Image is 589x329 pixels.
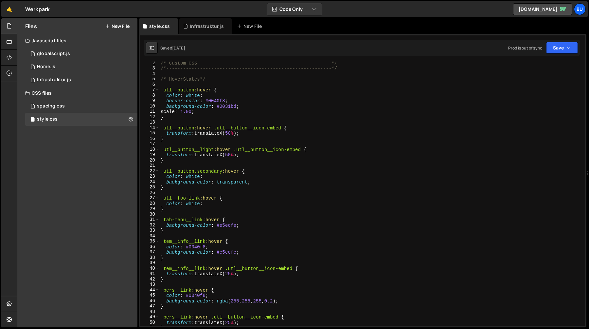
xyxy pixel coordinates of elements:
[37,116,58,122] div: style.css
[37,64,55,70] div: Home.js
[140,136,159,142] div: 16
[140,190,159,196] div: 26
[140,168,159,174] div: 22
[140,76,159,82] div: 5
[25,113,137,126] div: 13618/34272.css
[140,87,159,93] div: 7
[140,206,159,212] div: 29
[140,266,159,271] div: 40
[546,42,578,54] button: Save
[140,239,159,244] div: 35
[140,244,159,250] div: 36
[17,34,137,47] div: Javascript files
[267,3,322,15] button: Code Only
[140,120,159,125] div: 13
[140,147,159,152] div: 18
[140,71,159,77] div: 4
[140,195,159,201] div: 27
[37,77,71,83] div: Infrastruktur.js
[140,277,159,282] div: 42
[140,201,159,206] div: 28
[37,103,65,109] div: spacing.css
[140,217,159,223] div: 31
[190,23,224,29] div: Infrastruktur.js
[140,104,159,109] div: 10
[25,73,137,87] div: 13618/42784.js
[140,93,159,98] div: 8
[140,174,159,179] div: 23
[140,184,159,190] div: 25
[17,87,137,100] div: CSS files
[140,309,159,315] div: 48
[140,228,159,233] div: 33
[508,45,542,51] div: Prod is out of sync
[140,82,159,87] div: 6
[574,3,586,15] a: Bu
[140,314,159,320] div: 49
[140,260,159,266] div: 39
[25,5,50,13] div: Werkpark
[140,114,159,120] div: 12
[1,1,17,17] a: 🤙
[25,23,37,30] h2: Files
[237,23,264,29] div: New File
[140,158,159,163] div: 20
[140,60,159,66] div: 2
[140,130,159,136] div: 15
[140,271,159,277] div: 41
[513,3,572,15] a: [DOMAIN_NAME]
[140,320,159,325] div: 50
[140,141,159,147] div: 17
[25,100,137,113] div: 13618/34273.css
[140,125,159,131] div: 14
[140,223,159,228] div: 32
[140,163,159,168] div: 21
[172,45,185,51] div: [DATE]
[140,109,159,114] div: 11
[140,303,159,309] div: 47
[140,287,159,293] div: 44
[140,298,159,304] div: 46
[149,23,170,29] div: style.css
[25,60,137,73] div: 13618/34270.js
[140,212,159,217] div: 30
[37,51,70,57] div: globalscript.js
[105,24,130,29] button: New File
[140,233,159,239] div: 34
[140,98,159,104] div: 9
[140,152,159,158] div: 19
[140,282,159,287] div: 43
[25,47,137,60] div: 13618/42788.js
[140,66,159,71] div: 3
[140,179,159,185] div: 24
[140,293,159,298] div: 45
[140,249,159,255] div: 37
[140,255,159,261] div: 38
[160,45,185,51] div: Saved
